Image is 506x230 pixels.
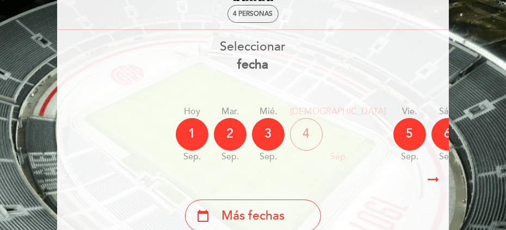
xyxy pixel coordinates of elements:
div: 4 [290,118,323,151]
div: sep. [393,151,426,163]
div: sep. [176,151,208,163]
div: sep. [431,151,464,163]
i: arrow_right_alt [425,168,441,191]
div: 2 [214,118,246,151]
div: mié. [252,105,285,118]
b: fecha [238,57,269,72]
div: sep. [214,151,246,163]
div: 3 [252,118,285,151]
div: 1 [176,118,208,151]
span: Más fechas [221,207,285,225]
div: 6 [431,118,464,151]
div: Seleccionar [57,38,449,74]
div: vie. [393,105,426,118]
div: sep. [252,151,285,163]
div: mar. [214,105,246,118]
span: 4 personas [233,10,273,18]
div: Hoy [176,105,208,118]
div: 5 [393,118,426,151]
i: calendar_today [196,207,209,225]
div: sep. [290,151,388,163]
div: [DEMOGRAPHIC_DATA]. [290,105,388,118]
div: sáb. [431,105,464,118]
